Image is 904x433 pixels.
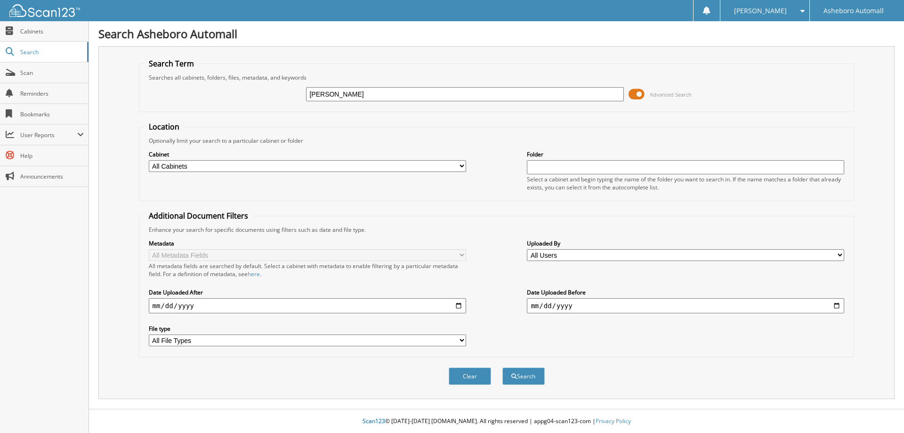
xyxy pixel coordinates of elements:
div: Enhance your search for specific documents using filters such as date and file type. [144,226,849,234]
div: Select a cabinet and begin typing the name of the folder you want to search in. If the name match... [527,175,844,191]
label: Uploaded By [527,239,844,247]
h1: Search Asheboro Automall [98,26,895,41]
legend: Location [144,122,184,132]
input: start [149,298,466,313]
label: File type [149,325,466,333]
label: Folder [527,150,844,158]
iframe: Chat Widget [857,388,904,433]
span: Help [20,152,84,160]
label: Metadata [149,239,466,247]
input: end [527,298,844,313]
label: Date Uploaded Before [527,288,844,296]
button: Search [502,368,545,385]
span: Bookmarks [20,110,84,118]
span: Asheboro Automall [823,8,884,14]
span: [PERSON_NAME] [734,8,787,14]
a: Privacy Policy [596,417,631,425]
span: Cabinets [20,27,84,35]
img: scan123-logo-white.svg [9,4,80,17]
span: Announcements [20,172,84,180]
div: Optionally limit your search to a particular cabinet or folder [144,137,849,145]
div: All metadata fields are searched by default. Select a cabinet with metadata to enable filtering b... [149,262,466,278]
label: Date Uploaded After [149,288,466,296]
div: Searches all cabinets, folders, files, metadata, and keywords [144,74,849,82]
a: here [248,270,260,278]
button: Clear [449,368,491,385]
span: Scan123 [363,417,385,425]
span: Advanced Search [650,91,692,98]
label: Cabinet [149,150,466,158]
span: Scan [20,69,84,77]
legend: Additional Document Filters [144,211,253,221]
div: © [DATE]-[DATE] [DOMAIN_NAME]. All rights reserved | appg04-scan123-com | [89,410,904,433]
span: Reminders [20,90,84,98]
span: Search [20,48,82,56]
span: User Reports [20,131,77,139]
legend: Search Term [144,58,199,69]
